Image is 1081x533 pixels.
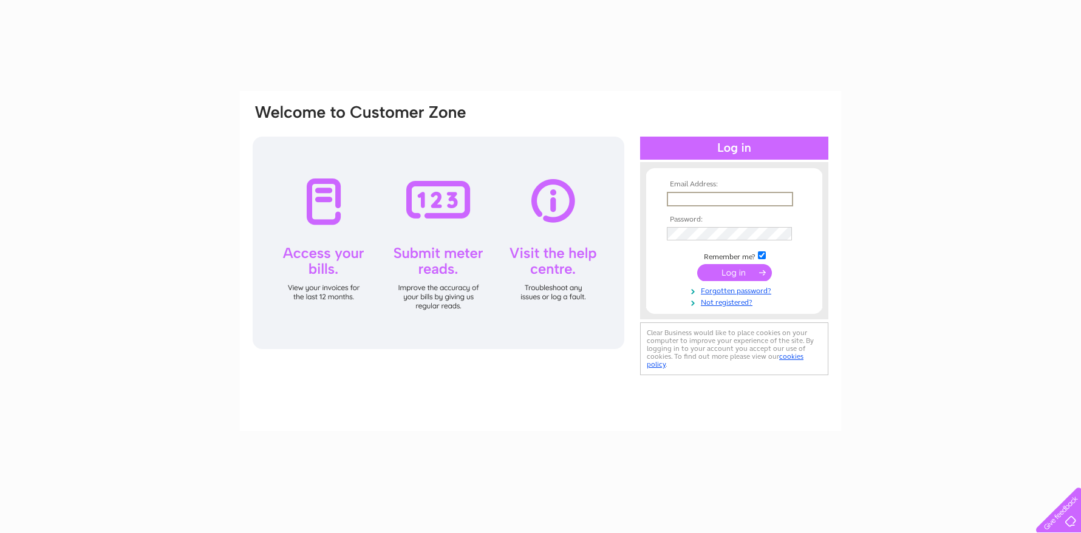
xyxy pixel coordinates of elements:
input: Submit [697,264,772,281]
td: Remember me? [664,250,805,262]
a: Forgotten password? [667,284,805,296]
th: Email Address: [664,180,805,189]
a: Not registered? [667,296,805,307]
a: cookies policy [647,352,803,368]
th: Password: [664,216,805,224]
div: Clear Business would like to place cookies on your computer to improve your experience of the sit... [640,322,828,375]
